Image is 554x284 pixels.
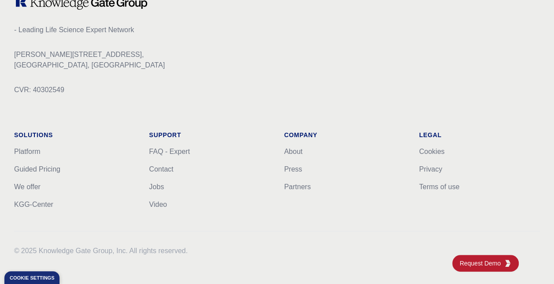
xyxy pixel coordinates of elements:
[14,165,60,173] a: Guided Pricing
[284,148,303,155] a: About
[149,131,270,139] h1: Support
[14,183,41,191] a: We offer
[460,259,504,268] span: Request Demo
[14,247,19,254] span: ©
[419,183,460,191] a: Terms of use
[149,165,173,173] a: Contact
[149,148,190,155] a: FAQ - Expert
[14,201,53,208] a: KGG-Center
[14,131,135,139] h1: Solutions
[14,246,540,256] p: 2025 Knowledge Gate Group, Inc. All rights reserved.
[149,201,167,208] a: Video
[419,131,540,139] h1: Legal
[10,276,54,280] div: Cookie settings
[284,165,302,173] a: Press
[452,255,519,272] a: Request DemoKGG
[14,148,41,155] a: Platform
[14,85,540,95] p: CVR: 40302549
[510,242,554,284] iframe: Chat Widget
[504,260,511,267] img: KGG
[14,49,540,71] p: [PERSON_NAME][STREET_ADDRESS], [GEOGRAPHIC_DATA], [GEOGRAPHIC_DATA]
[419,148,445,155] a: Cookies
[510,242,554,284] div: Chat-Widget
[149,183,164,191] a: Jobs
[284,183,311,191] a: Partners
[419,165,442,173] a: Privacy
[284,131,405,139] h1: Company
[14,25,540,35] p: - Leading Life Science Expert Network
